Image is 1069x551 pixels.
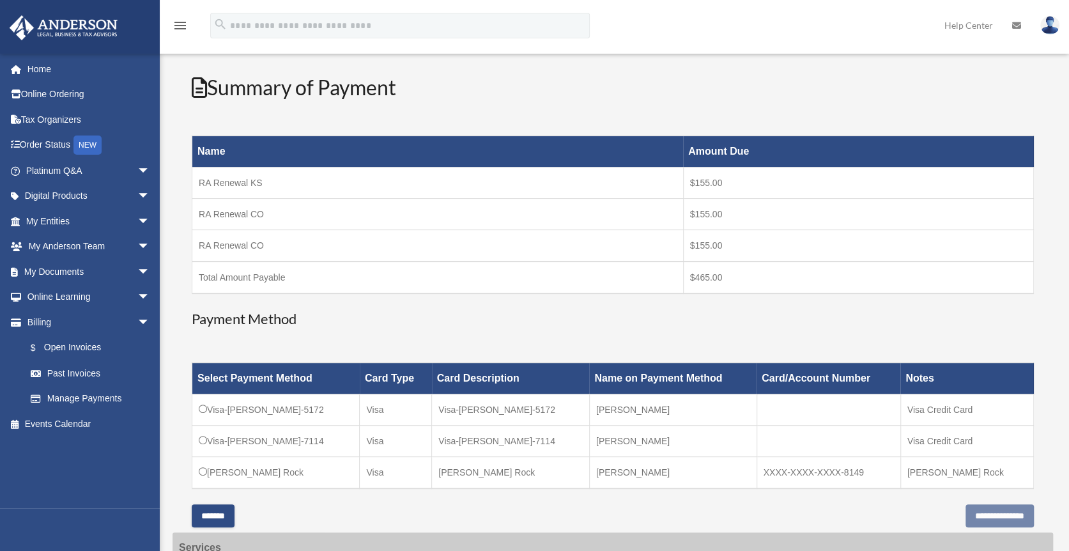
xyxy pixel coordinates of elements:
a: Tax Organizers [9,107,169,132]
th: Card/Account Number [757,363,900,394]
td: $465.00 [683,261,1033,293]
i: search [213,17,227,31]
td: $155.00 [683,230,1033,262]
a: Order StatusNEW [9,132,169,159]
i: menu [173,18,188,33]
a: Digital Productsarrow_drop_down [9,183,169,209]
td: [PERSON_NAME] [589,426,757,457]
a: My Entitiesarrow_drop_down [9,208,169,234]
a: Platinum Q&Aarrow_drop_down [9,158,169,183]
td: Visa Credit Card [900,426,1033,457]
a: My Anderson Teamarrow_drop_down [9,234,169,260]
td: Visa-[PERSON_NAME]-5172 [192,394,360,426]
a: Billingarrow_drop_down [9,309,163,335]
td: [PERSON_NAME] [589,394,757,426]
span: arrow_drop_down [137,183,163,210]
td: [PERSON_NAME] Rock [432,457,590,489]
td: $155.00 [683,167,1033,199]
span: arrow_drop_down [137,208,163,235]
th: Amount Due [683,136,1033,167]
h2: Summary of Payment [192,74,1034,102]
td: Visa-[PERSON_NAME]-7114 [432,426,590,457]
a: Manage Payments [18,386,163,412]
img: Anderson Advisors Platinum Portal [6,15,121,40]
td: Visa [360,426,432,457]
a: menu [173,22,188,33]
td: RA Renewal KS [192,167,684,199]
td: Total Amount Payable [192,261,684,293]
td: Visa [360,394,432,426]
td: [PERSON_NAME] Rock [192,457,360,489]
span: $ [38,340,44,356]
span: arrow_drop_down [137,309,163,336]
a: Events Calendar [9,411,169,437]
img: User Pic [1040,16,1059,35]
td: Visa-[PERSON_NAME]-7114 [192,426,360,457]
a: $Open Invoices [18,335,157,361]
td: Visa [360,457,432,489]
a: Past Invoices [18,361,163,386]
span: arrow_drop_down [137,234,163,260]
th: Notes [900,363,1033,394]
td: RA Renewal CO [192,199,684,230]
td: XXXX-XXXX-XXXX-8149 [757,457,900,489]
td: [PERSON_NAME] Rock [900,457,1033,489]
a: My Documentsarrow_drop_down [9,259,169,284]
span: arrow_drop_down [137,284,163,311]
th: Name on Payment Method [589,363,757,394]
span: arrow_drop_down [137,259,163,285]
div: NEW [73,136,102,155]
td: Visa-[PERSON_NAME]-5172 [432,394,590,426]
td: $155.00 [683,199,1033,230]
h3: Payment Method [192,309,1034,329]
td: [PERSON_NAME] [589,457,757,489]
th: Name [192,136,684,167]
a: Online Learningarrow_drop_down [9,284,169,310]
th: Select Payment Method [192,363,360,394]
td: Visa Credit Card [900,394,1033,426]
th: Card Type [360,363,432,394]
td: RA Renewal CO [192,230,684,262]
a: Home [9,56,169,82]
span: arrow_drop_down [137,158,163,184]
a: Online Ordering [9,82,169,107]
th: Card Description [432,363,590,394]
